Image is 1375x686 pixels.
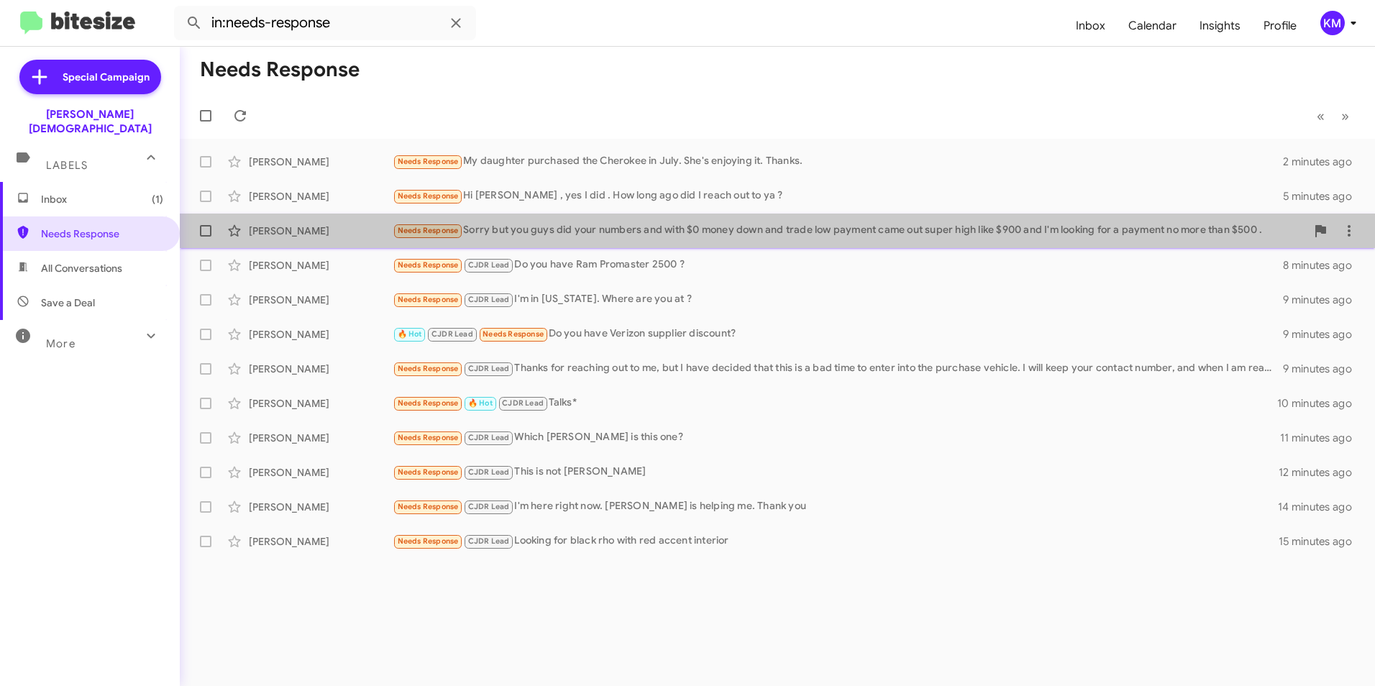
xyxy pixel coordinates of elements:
span: Needs Response [398,191,459,201]
span: Needs Response [398,433,459,442]
div: Thanks for reaching out to me, but I have decided that this is a bad time to enter into the purch... [393,360,1283,377]
span: Needs Response [398,398,459,408]
div: Do you have Ram Promaster 2500 ? [393,257,1283,273]
span: Needs Response [398,364,459,373]
span: Needs Response [483,329,544,339]
input: Search [174,6,476,40]
div: My daughter purchased the Cherokee in July. She's enjoying it. Thanks. [393,153,1283,170]
span: Needs Response [398,536,459,546]
div: 9 minutes ago [1283,362,1363,376]
a: Special Campaign [19,60,161,94]
span: 🔥 Hot [398,329,422,339]
div: 9 minutes ago [1283,327,1363,342]
div: 15 minutes ago [1279,534,1363,549]
span: Needs Response [398,226,459,235]
div: 10 minutes ago [1277,396,1363,411]
span: CJDR Lead [431,329,473,339]
span: » [1341,107,1349,125]
div: [PERSON_NAME] [249,258,393,273]
div: [PERSON_NAME] [249,534,393,549]
div: [PERSON_NAME] [249,189,393,203]
span: « [1317,107,1325,125]
div: Talks* [393,395,1277,411]
div: Do you have Verizon supplier discount? [393,326,1283,342]
a: Calendar [1117,5,1188,47]
button: Next [1333,101,1358,131]
span: Needs Response [398,260,459,270]
nav: Page navigation example [1309,101,1358,131]
span: Needs Response [398,157,459,166]
span: All Conversations [41,261,122,275]
div: I'm here right now. [PERSON_NAME] is helping me. Thank you [393,498,1278,515]
div: 2 minutes ago [1283,155,1363,169]
div: 12 minutes ago [1279,465,1363,480]
span: Save a Deal [41,296,95,310]
button: KM [1308,11,1359,35]
div: [PERSON_NAME] [249,500,393,514]
div: 9 minutes ago [1283,293,1363,307]
div: [PERSON_NAME] [249,155,393,169]
span: Needs Response [398,467,459,477]
div: 11 minutes ago [1280,431,1363,445]
div: [PERSON_NAME] [249,465,393,480]
a: Profile [1252,5,1308,47]
span: (1) [152,192,163,206]
div: Sorry but you guys did your numbers and with $0 money down and trade low payment came out super h... [393,222,1306,239]
div: KM [1320,11,1345,35]
div: 14 minutes ago [1278,500,1363,514]
span: CJDR Lead [468,502,510,511]
div: [PERSON_NAME] [249,224,393,238]
div: [PERSON_NAME] [249,431,393,445]
span: Needs Response [41,227,163,241]
span: 🔥 Hot [468,398,493,408]
div: This is not [PERSON_NAME] [393,464,1279,480]
span: Special Campaign [63,70,150,84]
div: [PERSON_NAME] [249,396,393,411]
div: Which [PERSON_NAME] is this one? [393,429,1280,446]
div: 8 minutes ago [1283,258,1363,273]
a: Insights [1188,5,1252,47]
div: [PERSON_NAME] [249,293,393,307]
span: More [46,337,76,350]
span: CJDR Lead [468,364,510,373]
h1: Needs Response [200,58,360,81]
div: Hi [PERSON_NAME] , yes I did . How long ago did I reach out to ya ? [393,188,1283,204]
span: CJDR Lead [468,467,510,477]
div: [PERSON_NAME] [249,362,393,376]
div: [PERSON_NAME] [249,327,393,342]
div: 5 minutes ago [1283,189,1363,203]
span: Inbox [41,192,163,206]
span: Needs Response [398,502,459,511]
div: I'm in [US_STATE]. Where are you at ? [393,291,1283,308]
button: Previous [1308,101,1333,131]
div: Looking for black rho with red accent interior [393,533,1279,549]
span: CJDR Lead [468,295,510,304]
span: CJDR Lead [468,536,510,546]
span: CJDR Lead [468,433,510,442]
span: CJDR Lead [502,398,544,408]
span: CJDR Lead [468,260,510,270]
a: Inbox [1064,5,1117,47]
span: Labels [46,159,88,172]
span: Needs Response [398,295,459,304]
